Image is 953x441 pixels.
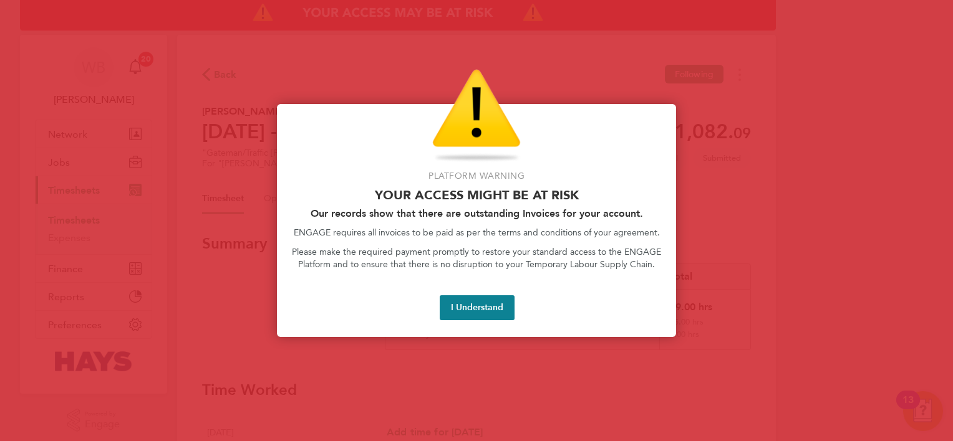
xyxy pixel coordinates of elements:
[432,69,521,163] img: Warning Icon
[292,227,661,239] p: ENGAGE requires all invoices to be paid as per the terms and conditions of your agreement.
[292,246,661,270] p: Please make the required payment promptly to restore your standard access to the ENGAGE Platform ...
[292,170,661,183] p: Platform Warning
[292,207,661,219] h2: Our records show that there are outstanding Invoices for your account.
[440,295,515,320] button: I Understand
[277,104,676,337] div: Access At Risk
[292,187,661,202] p: Your access might be at risk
